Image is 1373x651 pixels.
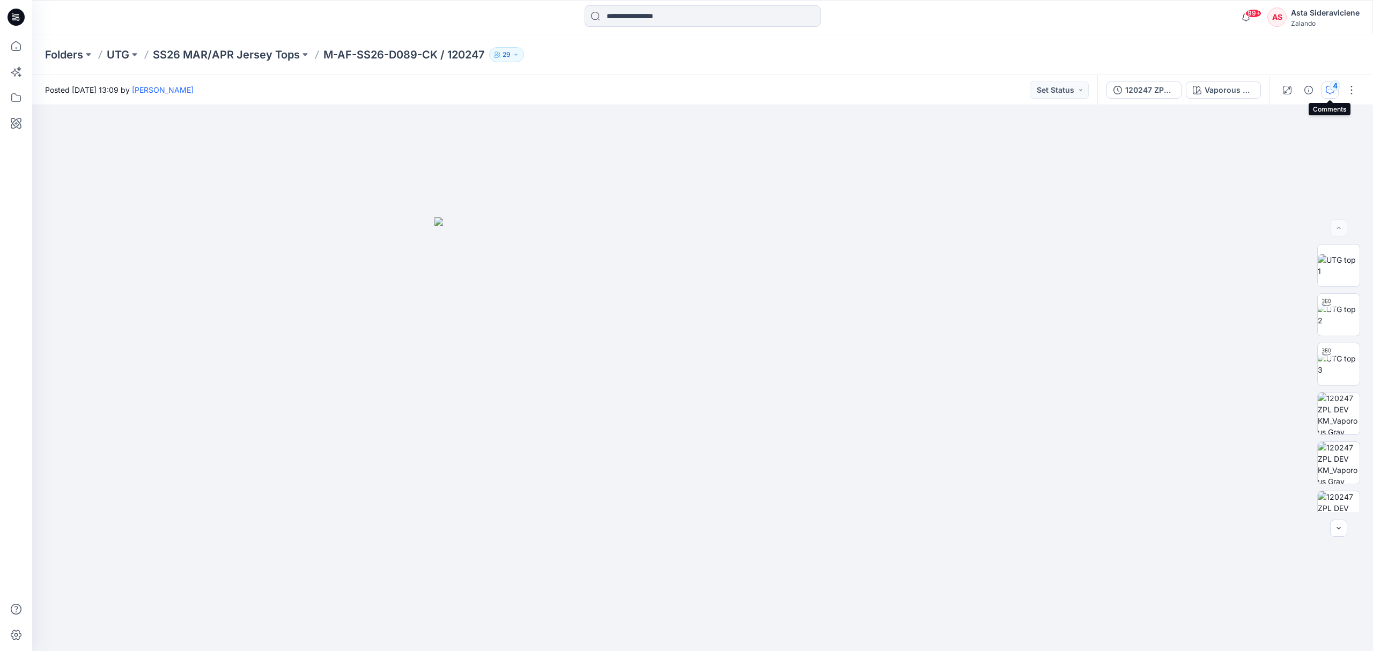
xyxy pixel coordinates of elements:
[1291,6,1360,19] div: Asta Sideraviciene
[1318,304,1360,326] img: UTG top 2
[45,84,194,95] span: Posted [DATE] 13:09 by
[132,85,194,94] a: [PERSON_NAME]
[1318,254,1360,277] img: UTG top 1
[107,47,129,62] a: UTG
[503,49,511,61] p: 29
[1318,393,1360,434] img: 120247 ZPL DEV KM_Vaporous Gray (12-4302 TCX)_Workmanship illustrations - 120247
[1318,491,1360,533] img: 120247 ZPL DEV KM_Vaporous Gray (12-4302 TCX)_120247 MC
[1125,84,1175,96] div: 120247 ZPL DEV KM
[1300,82,1317,99] button: Details
[1291,19,1360,27] div: Zalando
[1245,9,1261,18] span: 99+
[323,47,485,62] p: M-AF-SS26-D089-CK / 120247
[153,47,300,62] a: SS26 MAR/APR Jersey Tops
[1186,82,1261,99] button: Vaporous Gray (12-4302 TCX)
[1322,82,1339,99] button: 4
[45,47,83,62] a: Folders
[434,217,971,651] img: eyJhbGciOiJIUzI1NiIsImtpZCI6IjAiLCJzbHQiOiJzZXMiLCJ0eXAiOiJKV1QifQ.eyJkYXRhIjp7InR5cGUiOiJzdG9yYW...
[1106,82,1182,99] button: 120247 ZPL DEV KM
[1267,8,1287,27] div: AS
[1318,442,1360,484] img: 120247 ZPL DEV KM_Vaporous Gray (12-4302 TCX)_120247 patterns
[489,47,524,62] button: 29
[1205,84,1254,96] div: Vaporous Gray (12-4302 TCX)
[1330,80,1340,91] div: 4
[1318,353,1360,375] img: UTG top 3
